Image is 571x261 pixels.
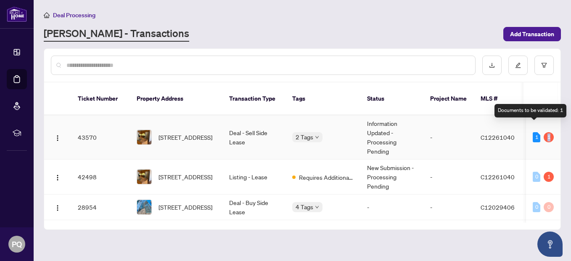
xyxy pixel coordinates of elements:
[534,56,554,75] button: filter
[54,135,61,141] img: Logo
[508,56,528,75] button: edit
[296,132,313,142] span: 2 Tags
[481,203,515,211] span: C12029406
[159,172,212,181] span: [STREET_ADDRESS]
[130,83,222,115] th: Property Address
[54,205,61,211] img: Logo
[159,133,212,142] span: [STREET_ADDRESS]
[222,194,285,220] td: Deal - Buy Side Lease
[360,160,423,194] td: New Submission - Processing Pending
[7,6,27,22] img: logo
[489,62,495,68] span: download
[423,194,474,220] td: -
[71,194,130,220] td: 28954
[137,130,151,144] img: thumbnail-img
[222,160,285,194] td: Listing - Lease
[481,133,515,141] span: C12261040
[315,205,319,209] span: down
[360,115,423,160] td: Information Updated - Processing Pending
[533,132,540,142] div: 1
[474,83,524,115] th: MLS #
[222,115,285,160] td: Deal - Sell Side Lease
[494,104,566,117] div: Documents to be validated: 1
[44,12,50,18] span: home
[296,202,313,212] span: 4 Tags
[159,202,212,212] span: [STREET_ADDRESS]
[481,173,515,181] span: C12261040
[533,202,540,212] div: 0
[71,115,130,160] td: 43570
[537,232,563,257] button: Open asap
[54,174,61,181] img: Logo
[51,170,64,184] button: Logo
[533,172,540,182] div: 0
[51,200,64,214] button: Logo
[510,27,554,41] span: Add Transaction
[544,172,554,182] div: 1
[541,62,547,68] span: filter
[285,83,360,115] th: Tags
[44,27,189,42] a: [PERSON_NAME] - Transactions
[315,135,319,139] span: down
[360,194,423,220] td: -
[222,83,285,115] th: Transaction Type
[423,160,474,194] td: -
[482,56,502,75] button: download
[71,160,130,194] td: 42498
[137,170,151,184] img: thumbnail-img
[515,62,521,68] span: edit
[71,83,130,115] th: Ticket Number
[423,83,474,115] th: Project Name
[360,83,423,115] th: Status
[544,132,554,142] div: 1
[503,27,561,41] button: Add Transaction
[12,238,22,250] span: PQ
[137,200,151,214] img: thumbnail-img
[544,202,554,212] div: 0
[423,115,474,160] td: -
[53,11,95,19] span: Deal Processing
[51,130,64,144] button: Logo
[299,173,354,182] span: Requires Additional Docs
